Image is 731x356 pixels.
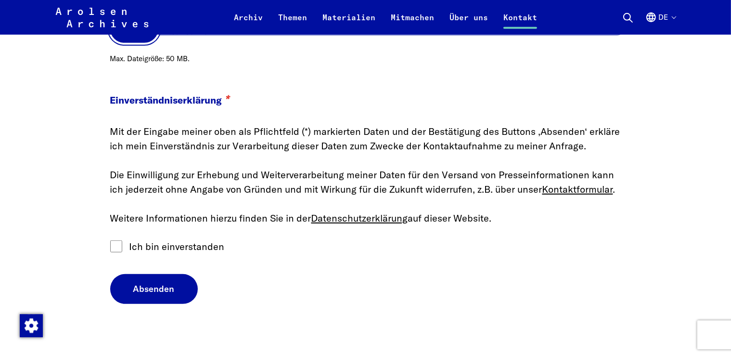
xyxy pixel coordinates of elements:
a: Mitmachen [383,12,442,35]
a: Datenschutzerklärung [311,212,408,224]
legend: Einverständniserklärung [110,74,621,115]
a: Materialien [315,12,383,35]
a: Archiv [226,12,270,35]
a: Themen [270,12,315,35]
span: Absenden [133,284,175,294]
label: Ich bin einverstanden [129,239,225,254]
a: Kontaktformular [542,183,613,195]
div: Mit der Eingabe meiner oben als Pflichtfeld (*) markierten Daten und der Bestätigung des Buttons ... [110,121,621,229]
button: Deutsch, Sprachauswahl [645,12,676,35]
span: Max. Dateigröße: 50 MB. [110,47,621,65]
nav: Primär [226,6,545,29]
img: Zustimmung ändern [20,314,43,337]
div: Zustimmung ändern [19,314,42,337]
button: Absenden [110,274,198,304]
a: Kontakt [496,12,545,35]
a: Über uns [442,12,496,35]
